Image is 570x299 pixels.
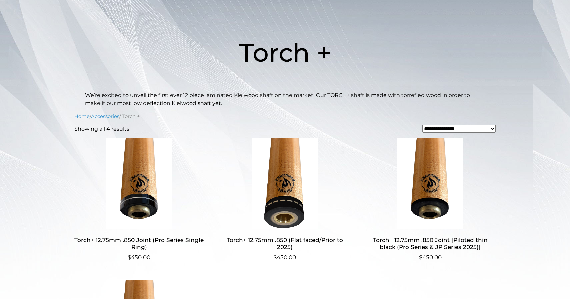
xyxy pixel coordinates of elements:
[273,254,277,261] span: $
[74,125,129,133] p: Showing all 4 results
[422,125,496,133] select: Shop order
[365,138,495,229] img: Torch+ 12.75mm .850 Joint [Piloted thin black (Pro Series & JP Series 2025)]
[74,234,204,253] h2: Torch+ 12.75mm .850 Joint (Pro Series Single Ring)
[220,138,350,262] a: Torch+ 12.75mm .850 (Flat faced/Prior to 2025) $450.00
[419,254,442,261] bdi: 450.00
[74,138,204,229] img: Torch+ 12.75mm .850 Joint (Pro Series Single Ring)
[365,234,495,253] h2: Torch+ 12.75mm .850 Joint [Piloted thin black (Pro Series & JP Series 2025)]
[273,254,296,261] bdi: 450.00
[419,254,422,261] span: $
[220,234,350,253] h2: Torch+ 12.75mm .850 (Flat faced/Prior to 2025)
[74,113,90,119] a: Home
[74,113,496,120] nav: Breadcrumb
[220,138,350,229] img: Torch+ 12.75mm .850 (Flat faced/Prior to 2025)
[74,138,204,262] a: Torch+ 12.75mm .850 Joint (Pro Series Single Ring) $450.00
[239,37,331,68] span: Torch +
[128,254,150,261] bdi: 450.00
[85,91,485,107] p: We’re excited to unveil the first ever 12 piece laminated Kielwood shaft on the market! Our TORCH...
[128,254,131,261] span: $
[91,113,119,119] a: Accessories
[365,138,495,262] a: Torch+ 12.75mm .850 Joint [Piloted thin black (Pro Series & JP Series 2025)] $450.00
